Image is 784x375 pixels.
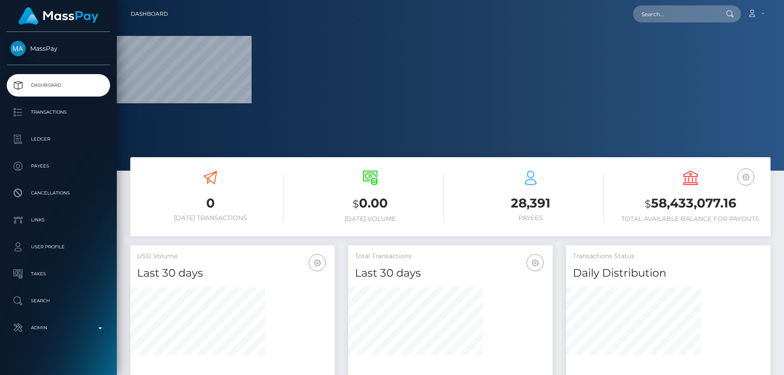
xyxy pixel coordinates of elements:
[573,252,764,261] h5: Transactions Status
[7,290,110,312] a: Search
[131,4,168,23] a: Dashboard
[10,213,106,227] p: Links
[633,5,718,22] input: Search...
[7,236,110,258] a: User Profile
[7,317,110,339] a: Admin
[10,79,106,92] p: Dashboard
[7,263,110,285] a: Taxes
[7,128,110,150] a: Ledger
[10,321,106,335] p: Admin
[10,159,106,173] p: Payees
[10,294,106,308] p: Search
[7,155,110,177] a: Payees
[573,265,764,281] h4: Daily Distribution
[297,194,443,213] h3: 0.00
[10,240,106,254] p: User Profile
[10,267,106,281] p: Taxes
[137,265,328,281] h4: Last 30 days
[18,7,98,25] img: MassPay Logo
[7,182,110,204] a: Cancellations
[617,194,764,213] h3: 58,433,077.16
[457,214,604,222] h6: Payees
[645,198,651,210] small: $
[10,186,106,200] p: Cancellations
[355,265,546,281] h4: Last 30 days
[617,215,764,223] h6: Total Available Balance for Payouts
[353,198,359,210] small: $
[7,44,110,53] span: MassPay
[355,252,546,261] h5: Total Transactions
[7,74,110,97] a: Dashboard
[10,106,106,119] p: Transactions
[457,194,604,212] h3: 28,391
[137,214,283,222] h6: [DATE] Transactions
[10,132,106,146] p: Ledger
[10,41,26,56] img: MassPay
[7,209,110,231] a: Links
[137,252,328,261] h5: USD Volume
[137,194,283,212] h3: 0
[297,215,443,223] h6: [DATE] Volume
[7,101,110,124] a: Transactions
